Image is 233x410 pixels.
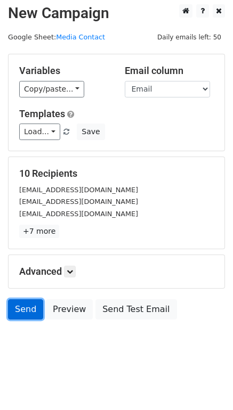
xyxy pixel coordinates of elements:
h5: Email column [125,65,214,77]
h5: Variables [19,65,109,77]
h5: Advanced [19,266,214,277]
a: Daily emails left: 50 [154,33,225,41]
a: Media Contact [56,33,105,41]
a: Templates [19,108,65,119]
a: Send Test Email [95,299,176,319]
small: Google Sheet: [8,33,105,41]
a: Preview [46,299,93,319]
small: [EMAIL_ADDRESS][DOMAIN_NAME] [19,210,138,218]
span: Daily emails left: 50 [154,31,225,43]
h5: 10 Recipients [19,168,214,179]
h2: New Campaign [8,4,225,22]
a: Send [8,299,43,319]
small: [EMAIL_ADDRESS][DOMAIN_NAME] [19,186,138,194]
a: +7 more [19,225,59,238]
a: Load... [19,124,60,140]
button: Save [77,124,105,140]
small: [EMAIL_ADDRESS][DOMAIN_NAME] [19,198,138,206]
iframe: Chat Widget [180,359,233,410]
a: Copy/paste... [19,81,84,97]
